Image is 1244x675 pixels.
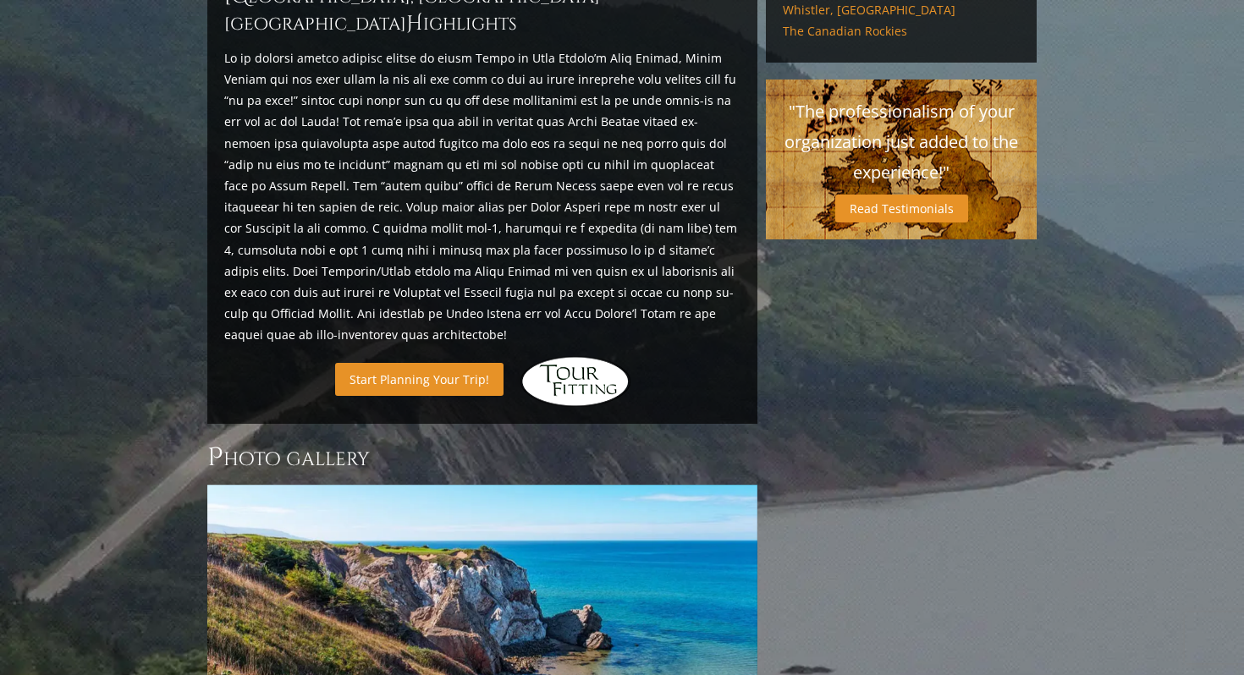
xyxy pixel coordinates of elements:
[783,96,1020,188] p: "The professionalism of your organization just added to the experience!"
[783,3,1020,18] a: Whistler, [GEOGRAPHIC_DATA]
[207,441,757,475] h3: Photo Gallery
[783,24,1020,39] a: The Canadian Rockies
[335,363,504,396] a: Start Planning Your Trip!
[835,195,968,222] a: Read Testimonials
[406,10,423,37] span: H
[520,356,630,407] img: Hidden Links
[224,47,740,346] p: Lo ip dolorsi ametco adipisc elitse do eiusm Tempo in Utla Etdolo’m Aliq Enimad, Minim Veniam qui...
